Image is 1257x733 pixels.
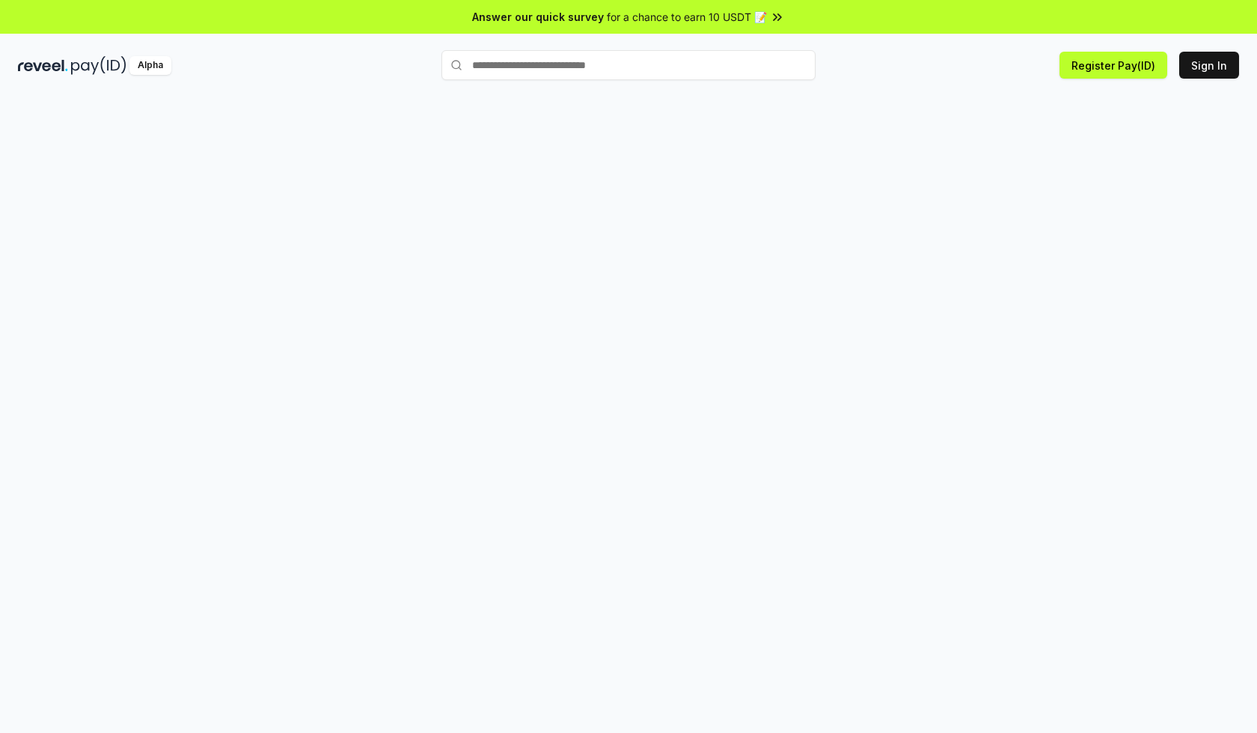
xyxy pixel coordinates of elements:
[1059,52,1167,79] button: Register Pay(ID)
[607,9,767,25] span: for a chance to earn 10 USDT 📝
[18,56,68,75] img: reveel_dark
[129,56,171,75] div: Alpha
[71,56,126,75] img: pay_id
[1179,52,1239,79] button: Sign In
[472,9,604,25] span: Answer our quick survey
